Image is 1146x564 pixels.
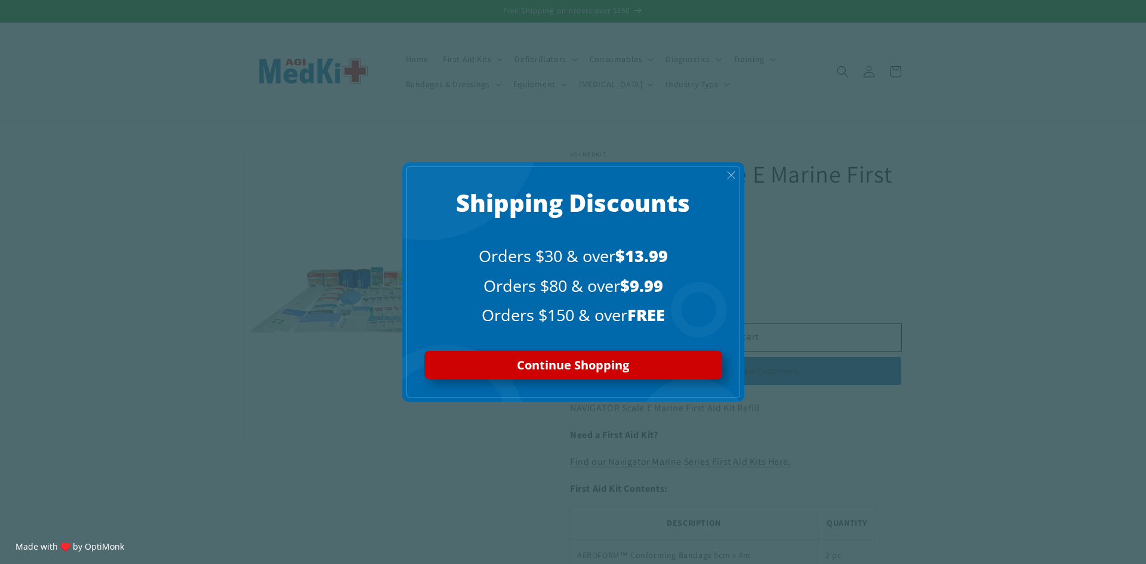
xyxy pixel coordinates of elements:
span: FREE [627,304,665,326]
span: $13.99 [615,245,668,267]
span: Shipping Discounts [456,186,690,219]
a: Made with ♥️ by OptiMonk [16,541,124,552]
span: Continue Shopping [517,357,629,373]
span: Orders $80 & over [483,275,620,297]
span: Orders $150 & over [482,304,627,326]
span: X [726,168,736,182]
span: $9.99 [620,275,663,297]
span: Orders $30 & over [479,245,615,267]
